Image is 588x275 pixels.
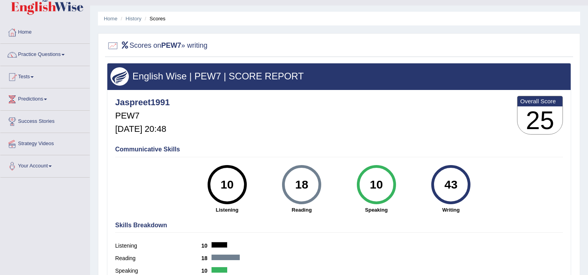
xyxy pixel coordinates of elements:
a: Predictions [0,88,90,108]
a: Home [104,16,118,22]
b: Overall Score [520,98,560,104]
h4: Jaspreet1991 [115,98,170,107]
h3: 25 [517,106,563,135]
li: Scores [143,15,166,22]
div: 18 [288,168,316,201]
div: 43 [437,168,465,201]
label: Reading [115,254,201,262]
strong: Speaking [343,206,410,214]
h5: PEW7 [115,111,170,120]
a: Strategy Videos [0,133,90,153]
div: 10 [362,168,391,201]
strong: Reading [268,206,335,214]
h3: English Wise | PEW7 | SCORE REPORT [110,71,568,81]
strong: Writing [418,206,485,214]
b: 10 [201,243,212,249]
a: Tests [0,66,90,86]
a: Home [0,22,90,41]
b: 18 [201,255,212,261]
b: PEW7 [161,41,181,49]
strong: Listening [194,206,261,214]
h5: [DATE] 20:48 [115,124,170,134]
label: Listening [115,242,201,250]
b: 10 [201,268,212,274]
a: Practice Questions [0,44,90,63]
div: 10 [213,168,241,201]
h4: Skills Breakdown [115,222,563,229]
a: History [126,16,141,22]
h4: Communicative Skills [115,146,563,153]
img: wings.png [110,67,129,86]
a: Success Stories [0,111,90,130]
h2: Scores on » writing [107,40,208,52]
a: Your Account [0,155,90,175]
label: Speaking [115,267,201,275]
